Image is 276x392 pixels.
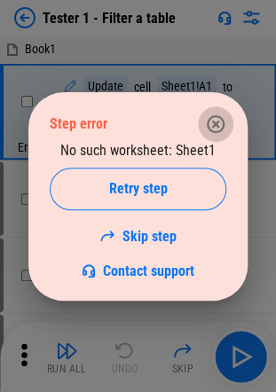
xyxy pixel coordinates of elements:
span: Contact support [103,263,194,279]
img: Support [82,263,96,278]
div: No such worksheet: Sheet1 [50,142,226,279]
div: Step error [50,115,107,132]
button: Retry step [50,168,226,210]
span: Retry step [109,182,168,196]
a: Skip step [99,228,177,245]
